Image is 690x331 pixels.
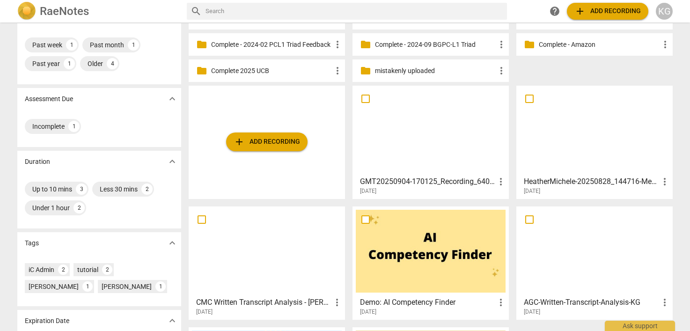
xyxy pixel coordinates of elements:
[40,5,89,18] h2: RaeNotes
[656,3,673,20] button: KG
[191,6,202,17] span: search
[167,156,178,167] span: expand_more
[167,93,178,104] span: expand_more
[32,40,62,50] div: Past week
[88,59,103,68] div: Older
[102,265,112,275] div: 2
[32,59,60,68] div: Past year
[82,281,93,292] div: 1
[546,3,563,20] a: Help
[17,2,36,21] img: Logo
[165,154,179,169] button: Show more
[549,6,560,17] span: help
[524,308,540,316] span: [DATE]
[25,94,73,104] p: Assessment Due
[196,308,213,316] span: [DATE]
[141,184,153,195] div: 2
[234,136,245,147] span: add
[496,65,507,76] span: more_vert
[29,265,54,274] div: iC Admin
[520,89,669,195] a: HeatherMichele-20250828_144716-Meeting Recording[DATE]
[539,40,660,50] p: Complete - Amazon
[17,2,179,21] a: LogoRaeNotes
[574,6,641,17] span: Add recording
[360,308,376,316] span: [DATE]
[211,66,332,76] p: Complete 2025 UCB
[58,265,68,275] div: 2
[90,40,124,50] div: Past month
[100,184,138,194] div: Less 30 mins
[660,39,671,50] span: more_vert
[496,39,507,50] span: more_vert
[29,282,79,291] div: [PERSON_NAME]
[332,39,343,50] span: more_vert
[356,89,506,195] a: GMT20250904-170125_Recording_640x360[DATE]
[375,66,496,76] p: mistakenly uploaded
[73,202,85,213] div: 2
[196,65,207,76] span: folder
[167,237,178,249] span: expand_more
[165,314,179,328] button: Show more
[128,39,139,51] div: 1
[155,281,166,292] div: 1
[659,297,670,308] span: more_vert
[495,297,506,308] span: more_vert
[360,39,371,50] span: folder
[206,4,503,19] input: Search
[574,6,586,17] span: add
[332,65,343,76] span: more_vert
[524,187,540,195] span: [DATE]
[76,184,87,195] div: 3
[32,184,72,194] div: Up to 10 mins
[25,316,69,326] p: Expiration Date
[360,65,371,76] span: folder
[32,203,70,213] div: Under 1 hour
[495,176,506,187] span: more_vert
[226,132,308,151] button: Upload
[360,176,495,187] h3: GMT20250904-170125_Recording_640x360
[360,187,376,195] span: [DATE]
[165,92,179,106] button: Show more
[64,58,75,69] div: 1
[25,157,50,167] p: Duration
[524,297,659,308] h3: AGC-Written-Transcript-Analysis-KG
[192,210,342,316] a: CMC Written Transcript Analysis - [PERSON_NAME][DATE]
[605,321,675,331] div: Ask support
[77,265,98,274] div: tutorial
[25,238,39,248] p: Tags
[196,297,331,308] h3: CMC Written Transcript Analysis - Katherine Gilliland
[167,315,178,326] span: expand_more
[659,176,670,187] span: more_vert
[375,40,496,50] p: Complete - 2024-09 BGPC-L1 Triad
[524,39,535,50] span: folder
[165,236,179,250] button: Show more
[360,297,495,308] h3: Demo: AI Competency Finder
[107,58,118,69] div: 4
[331,297,343,308] span: more_vert
[32,122,65,131] div: Incomplete
[234,136,300,147] span: Add recording
[356,210,506,316] a: Demo: AI Competency Finder[DATE]
[211,40,332,50] p: Complete - 2024-02 PCL1 Triad Feedback
[66,39,77,51] div: 1
[68,121,80,132] div: 1
[567,3,648,20] button: Upload
[524,176,659,187] h3: HeatherMichele-20250828_144716-Meeting Recording
[102,282,152,291] div: [PERSON_NAME]
[196,39,207,50] span: folder
[520,210,669,316] a: AGC-Written-Transcript-Analysis-KG[DATE]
